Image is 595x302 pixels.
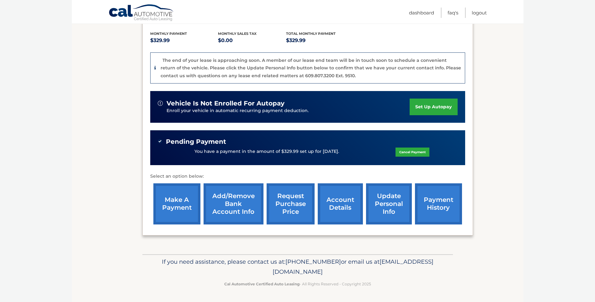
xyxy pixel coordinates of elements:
a: Logout [472,8,487,18]
a: Cal Automotive [109,4,174,22]
p: Select an option below: [150,173,465,180]
p: The end of your lease is approaching soon. A member of our lease end team will be in touch soon t... [161,57,461,78]
img: check-green.svg [158,139,162,143]
p: If you need assistance, please contact us at: or email us at [146,257,449,277]
span: Monthly sales Tax [218,31,257,36]
a: request purchase price [267,183,315,224]
a: Add/Remove bank account info [204,183,263,224]
span: [PHONE_NUMBER] [285,258,341,265]
p: - All Rights Reserved - Copyright 2025 [146,281,449,287]
p: $0.00 [218,36,286,45]
a: FAQ's [448,8,458,18]
span: Total Monthly Payment [286,31,336,36]
strong: Cal Automotive Certified Auto Leasing [224,282,300,286]
a: make a payment [153,183,200,224]
span: Monthly Payment [150,31,187,36]
p: $329.99 [150,36,218,45]
a: Dashboard [409,8,434,18]
span: Pending Payment [166,138,226,146]
a: account details [318,183,363,224]
p: You have a payment in the amount of $329.99 set up for [DATE]. [194,148,339,155]
img: alert-white.svg [158,101,163,106]
a: payment history [415,183,462,224]
p: $329.99 [286,36,354,45]
p: Enroll your vehicle in automatic recurring payment deduction. [167,107,410,114]
a: Cancel Payment [396,148,429,157]
span: vehicle is not enrolled for autopay [167,100,284,107]
a: update personal info [366,183,412,224]
a: set up autopay [410,99,457,115]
